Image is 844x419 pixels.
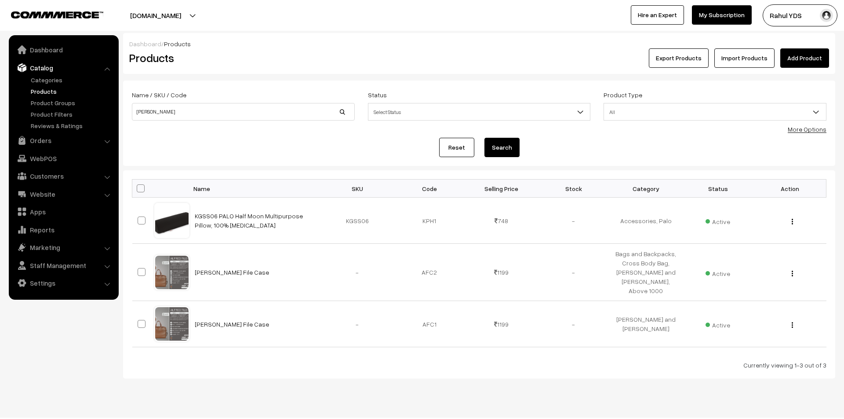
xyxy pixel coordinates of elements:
[706,267,730,278] span: Active
[631,5,684,25] a: Hire an Expert
[195,268,269,276] a: [PERSON_NAME] File Case
[132,90,186,99] label: Name / SKU / Code
[29,98,116,107] a: Product Groups
[11,275,116,291] a: Settings
[610,244,682,301] td: Bags and Backpacks, Cross Body Bag, [PERSON_NAME] and [PERSON_NAME], Above 1000
[321,244,393,301] td: -
[792,322,793,328] img: Menu
[189,180,321,198] th: Name
[129,39,829,48] div: /
[604,104,826,120] span: All
[466,180,538,198] th: Selling Price
[538,301,610,347] td: -
[706,215,730,226] span: Active
[164,40,191,48] span: Products
[132,360,826,370] div: Currently viewing 1-3 out of 3
[11,168,116,184] a: Customers
[129,51,354,65] h2: Products
[393,180,466,198] th: Code
[99,4,212,26] button: [DOMAIN_NAME]
[610,180,682,198] th: Category
[466,198,538,244] td: 748
[820,9,833,22] img: user
[466,244,538,301] td: 1199
[132,103,355,121] input: Name / SKU / Code
[393,244,466,301] td: AFC2
[788,125,826,133] a: More Options
[780,48,829,68] a: Add Product
[29,75,116,85] a: Categories
[792,271,793,276] img: Menu
[29,110,116,119] a: Product Filters
[439,138,474,157] a: Reset
[321,301,393,347] td: -
[484,138,520,157] button: Search
[610,198,682,244] td: Accessories, Palo
[692,5,752,25] a: My Subscription
[321,180,393,198] th: SKU
[11,204,116,220] a: Apps
[11,222,116,238] a: Reports
[368,90,387,99] label: Status
[393,301,466,347] td: AFC1
[11,186,116,202] a: Website
[29,121,116,130] a: Reviews & Ratings
[368,103,591,121] span: Select Status
[754,180,826,198] th: Action
[682,180,754,198] th: Status
[610,301,682,347] td: [PERSON_NAME] and [PERSON_NAME]
[538,244,610,301] td: -
[11,11,103,18] img: COMMMERCE
[321,198,393,244] td: KGSS06
[466,301,538,347] td: 1199
[11,60,116,76] a: Catalog
[538,180,610,198] th: Stock
[29,87,116,96] a: Products
[368,104,590,120] span: Select Status
[792,219,793,224] img: Menu
[763,4,837,26] button: Rahul YDS
[649,48,709,68] button: Export Products
[538,198,610,244] td: -
[195,320,269,328] a: [PERSON_NAME] File Case
[604,90,642,99] label: Product Type
[11,151,116,166] a: WebPOS
[393,198,466,244] td: KPH1
[11,257,116,273] a: Staff Management
[11,239,116,255] a: Marketing
[706,318,730,330] span: Active
[11,42,116,58] a: Dashboard
[11,9,88,19] a: COMMMERCE
[714,48,775,68] a: Import Products
[604,103,826,121] span: All
[195,212,303,229] a: KGSS06 PALO Half Moon Multipurpose Pillow, 100% [MEDICAL_DATA]
[129,40,161,48] a: Dashboard
[11,132,116,148] a: Orders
